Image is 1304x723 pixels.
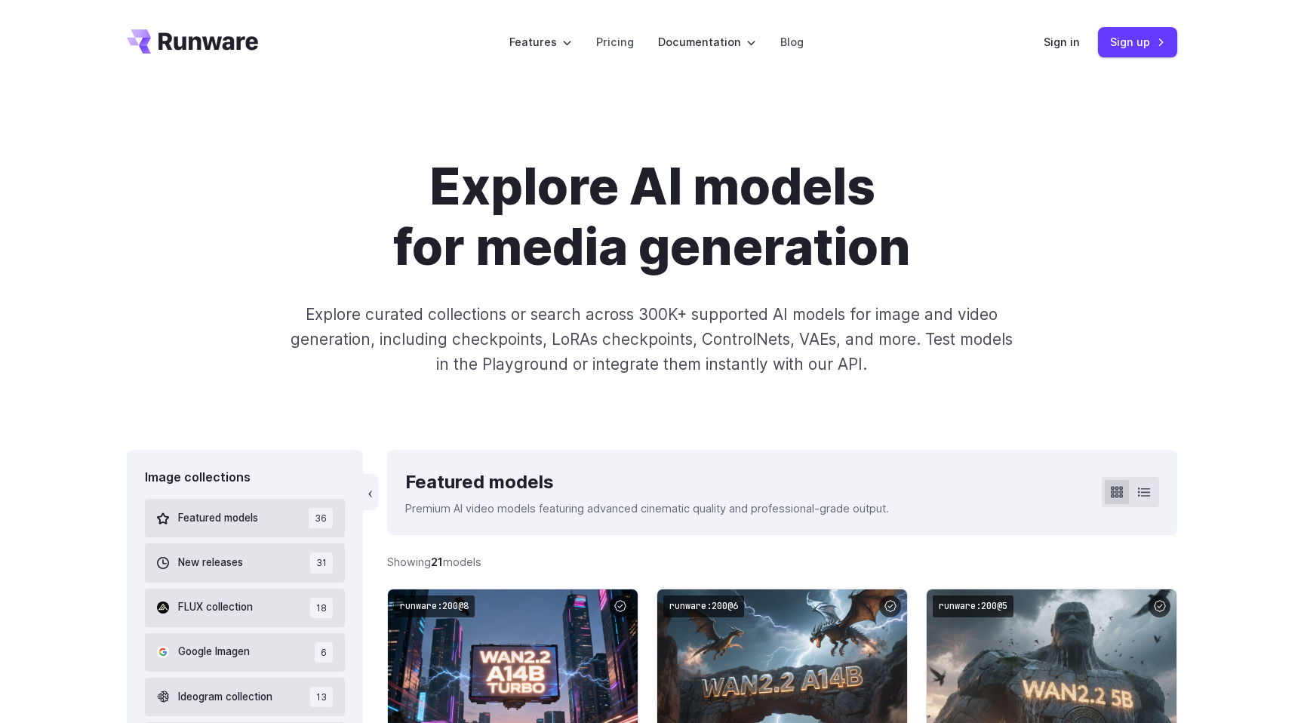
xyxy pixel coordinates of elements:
[363,474,378,510] button: ‹
[127,29,258,54] a: Go to /
[1044,33,1080,51] a: Sign in
[284,302,1020,377] p: Explore curated collections or search across 300K+ supported AI models for image and video genera...
[145,543,345,582] button: New releases 31
[405,468,889,497] div: Featured models
[315,642,333,663] span: 6
[310,687,333,707] span: 13
[310,552,333,573] span: 31
[663,595,744,617] code: runware:200@6
[780,33,804,51] a: Blog
[933,595,1013,617] code: runware:200@5
[178,599,253,616] span: FLUX collection
[1098,27,1177,57] a: Sign up
[145,468,345,488] div: Image collections
[405,500,889,517] p: Premium AI video models featuring advanced cinematic quality and professional-grade output.
[178,689,272,706] span: Ideogram collection
[658,33,756,51] label: Documentation
[431,555,443,568] strong: 21
[232,157,1072,278] h1: Explore AI models for media generation
[509,33,572,51] label: Features
[178,644,250,660] span: Google Imagen
[145,499,345,537] button: Featured models 36
[145,633,345,672] button: Google Imagen 6
[178,510,258,527] span: Featured models
[178,555,243,571] span: New releases
[309,508,333,528] span: 36
[394,595,475,617] code: runware:200@8
[310,598,333,618] span: 18
[145,678,345,716] button: Ideogram collection 13
[387,553,481,571] div: Showing models
[145,589,345,627] button: FLUX collection 18
[596,33,634,51] a: Pricing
